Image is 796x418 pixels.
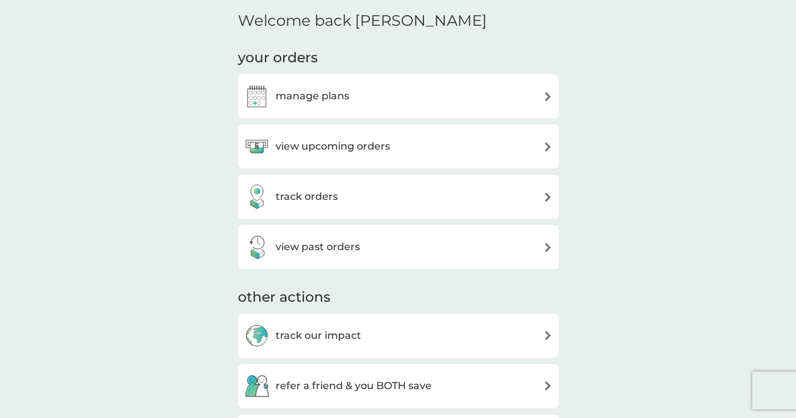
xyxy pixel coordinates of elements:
[543,92,552,101] img: arrow right
[543,192,552,202] img: arrow right
[276,138,390,155] h3: view upcoming orders
[543,381,552,390] img: arrow right
[276,88,349,104] h3: manage plans
[543,142,552,151] img: arrow right
[238,288,330,307] h3: other actions
[543,331,552,340] img: arrow right
[238,12,487,30] h2: Welcome back [PERSON_NAME]
[276,378,432,394] h3: refer a friend & you BOTH save
[238,48,318,68] h3: your orders
[543,243,552,252] img: arrow right
[276,239,360,255] h3: view past orders
[276,189,338,205] h3: track orders
[276,327,361,344] h3: track our impact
